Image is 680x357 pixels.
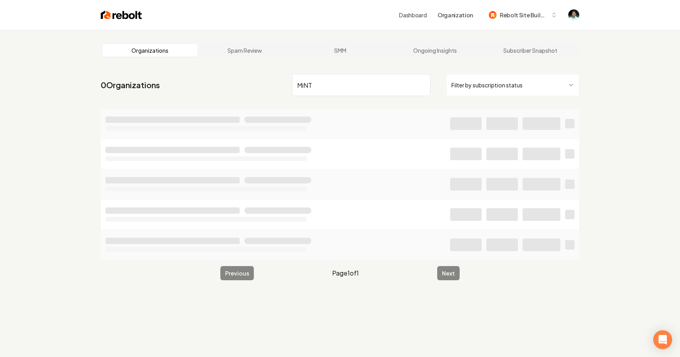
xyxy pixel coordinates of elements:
button: Open user button [568,9,579,20]
a: 0Organizations [101,80,160,91]
img: Rebolt Site Builder [489,11,497,19]
div: Open Intercom Messenger [653,330,672,349]
a: Ongoing Insights [388,44,483,57]
span: Page 1 of 1 [332,268,359,278]
a: Dashboard [399,11,427,19]
a: Organizations [102,44,198,57]
span: Rebolt Site Builder [500,11,548,19]
a: Subscriber Snapshot [482,44,578,57]
input: Search by name or ID [292,74,431,96]
a: SMM [292,44,388,57]
a: Spam Review [198,44,293,57]
img: Arwin Rahmatpanah [568,9,579,20]
img: Rebolt Logo [101,9,142,20]
button: Organization [433,8,478,22]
